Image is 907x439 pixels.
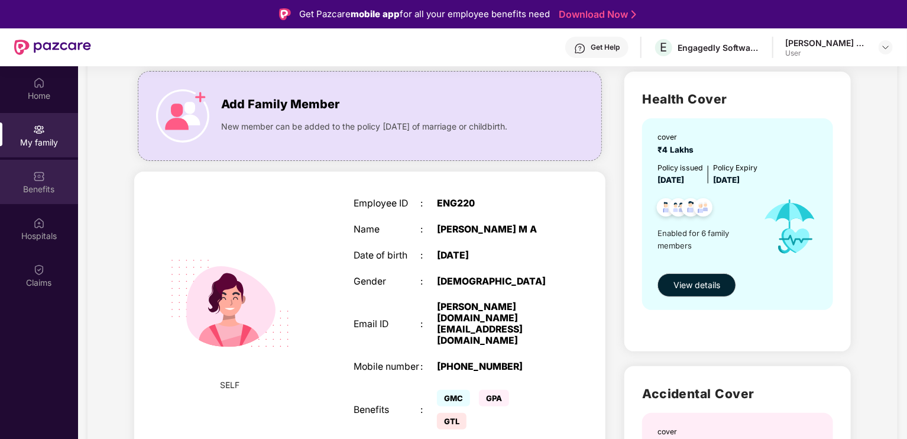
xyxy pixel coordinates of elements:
img: svg+xml;base64,PHN2ZyB4bWxucz0iaHR0cDovL3d3dy53My5vcmcvMjAwMC9zdmciIHdpZHRoPSI0OC45NDMiIGhlaWdodD... [676,195,705,224]
div: [PERSON_NAME] M A [785,37,868,49]
span: GPA [479,390,509,406]
img: New Pazcare Logo [14,40,91,55]
div: Policy issued [657,162,703,173]
div: : [420,405,437,416]
div: Get Pazcare for all your employee benefits need [299,7,550,21]
div: : [420,250,437,262]
span: ₹4 Lakhs [657,145,698,154]
img: svg+xml;base64,PHN2ZyB4bWxucz0iaHR0cDovL3d3dy53My5vcmcvMjAwMC9zdmciIHdpZHRoPSIyMjQiIGhlaWdodD0iMT... [155,228,305,379]
div: Email ID [354,319,420,330]
div: : [420,361,437,373]
span: E [660,40,668,54]
h2: Health Cover [642,89,833,109]
span: View details [673,279,720,292]
button: View details [657,273,736,297]
img: svg+xml;base64,PHN2ZyBpZD0iSGVscC0zMngzMiIgeG1sbnM9Imh0dHA6Ly93d3cudzMub3JnLzIwMDAvc3ZnIiB3aWR0aD... [574,43,586,54]
div: [DEMOGRAPHIC_DATA] [437,276,554,288]
div: Gender [354,276,420,288]
div: Date of birth [354,250,420,262]
img: icon [753,186,827,267]
img: svg+xml;base64,PHN2ZyB3aWR0aD0iMjAiIGhlaWdodD0iMjAiIHZpZXdCb3g9IjAgMCAyMCAyMCIgZmlsbD0ibm9uZSIgeG... [33,124,45,135]
img: Logo [279,8,291,20]
strong: mobile app [351,8,400,20]
div: cover [657,426,704,437]
div: Employee ID [354,198,420,209]
h2: Accidental Cover [642,384,833,404]
img: svg+xml;base64,PHN2ZyB4bWxucz0iaHR0cDovL3d3dy53My5vcmcvMjAwMC9zdmciIHdpZHRoPSI0OC45MTUiIGhlaWdodD... [664,195,693,224]
div: [PERSON_NAME] M A [437,224,554,235]
div: : [420,198,437,209]
div: [DATE] [437,250,554,262]
img: svg+xml;base64,PHN2ZyBpZD0iRHJvcGRvd24tMzJ4MzIiIHhtbG5zPSJodHRwOi8vd3d3LnczLm9yZy8yMDAwL3N2ZyIgd2... [881,43,890,52]
span: SELF [221,379,240,392]
a: Download Now [559,8,633,21]
img: svg+xml;base64,PHN2ZyBpZD0iSG9zcGl0YWxzIiB4bWxucz0iaHR0cDovL3d3dy53My5vcmcvMjAwMC9zdmciIHdpZHRoPS... [33,217,45,229]
div: [PERSON_NAME][DOMAIN_NAME][EMAIL_ADDRESS][DOMAIN_NAME] [437,302,554,346]
div: Policy Expiry [713,162,757,173]
span: GMC [437,390,470,406]
img: svg+xml;base64,PHN2ZyBpZD0iQ2xhaW0iIHhtbG5zPSJodHRwOi8vd3d3LnczLm9yZy8yMDAwL3N2ZyIgd2lkdGg9IjIwIi... [33,264,45,276]
img: svg+xml;base64,PHN2ZyB4bWxucz0iaHR0cDovL3d3dy53My5vcmcvMjAwMC9zdmciIHdpZHRoPSI0OC45NDMiIGhlaWdodD... [689,195,718,224]
div: : [420,319,437,330]
div: User [785,49,868,58]
div: Get Help [591,43,620,52]
span: Add Family Member [221,95,339,114]
div: Engagedly Software India Private Limited [678,42,760,53]
img: svg+xml;base64,PHN2ZyBpZD0iQmVuZWZpdHMiIHhtbG5zPSJodHRwOi8vd3d3LnczLm9yZy8yMDAwL3N2ZyIgd2lkdGg9Ij... [33,170,45,182]
div: cover [657,131,698,143]
span: [DATE] [657,175,684,185]
div: : [420,276,437,288]
span: GTL [437,413,467,430]
span: Enabled for 6 family members [657,227,752,251]
div: Benefits [354,405,420,416]
img: Stroke [631,8,636,21]
span: [DATE] [713,175,740,185]
span: New member can be added to the policy [DATE] of marriage or childbirth. [221,120,507,133]
div: Mobile number [354,361,420,373]
img: icon [156,89,209,143]
div: [PHONE_NUMBER] [437,361,554,373]
div: : [420,224,437,235]
img: svg+xml;base64,PHN2ZyBpZD0iSG9tZSIgeG1sbnM9Imh0dHA6Ly93d3cudzMub3JnLzIwMDAvc3ZnIiB3aWR0aD0iMjAiIG... [33,77,45,89]
div: Name [354,224,420,235]
div: ENG220 [437,198,554,209]
img: svg+xml;base64,PHN2ZyB4bWxucz0iaHR0cDovL3d3dy53My5vcmcvMjAwMC9zdmciIHdpZHRoPSI0OC45NDMiIGhlaWdodD... [652,195,681,224]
